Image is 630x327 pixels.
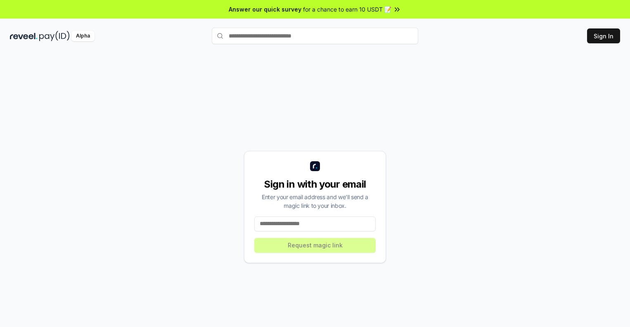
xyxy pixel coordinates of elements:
[39,31,70,41] img: pay_id
[587,28,620,43] button: Sign In
[229,5,301,14] span: Answer our quick survey
[71,31,95,41] div: Alpha
[254,178,376,191] div: Sign in with your email
[310,161,320,171] img: logo_small
[10,31,38,41] img: reveel_dark
[303,5,391,14] span: for a chance to earn 10 USDT 📝
[254,193,376,210] div: Enter your email address and we’ll send a magic link to your inbox.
